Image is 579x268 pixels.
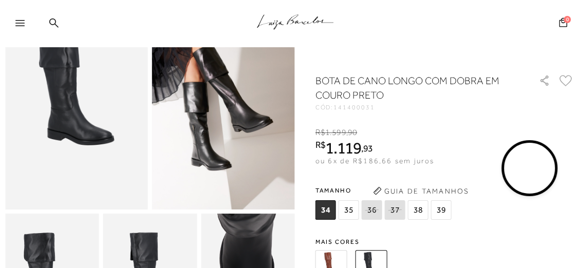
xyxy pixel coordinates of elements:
[361,144,373,153] i: ,
[315,128,325,137] i: R$
[315,200,336,220] span: 34
[370,183,473,199] button: Guia de Tamanhos
[431,200,452,220] span: 39
[333,104,375,111] span: 141400031
[362,200,382,220] span: 36
[556,17,570,31] button: 0
[315,183,454,198] span: Tamanho
[315,73,508,102] h1: BOTA DE CANO LONGO COM DOBRA EM COURO PRETO
[348,128,357,137] span: 90
[564,16,571,23] span: 0
[325,139,361,157] span: 1.119
[408,200,428,220] span: 38
[385,200,405,220] span: 37
[315,104,521,110] div: CÓD:
[315,239,574,245] span: Mais cores
[315,140,326,149] i: R$
[339,200,359,220] span: 35
[325,128,346,137] span: 1.599
[315,157,434,165] span: ou 6x de R$186,66 sem juros
[346,128,358,137] i: ,
[363,143,373,154] span: 93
